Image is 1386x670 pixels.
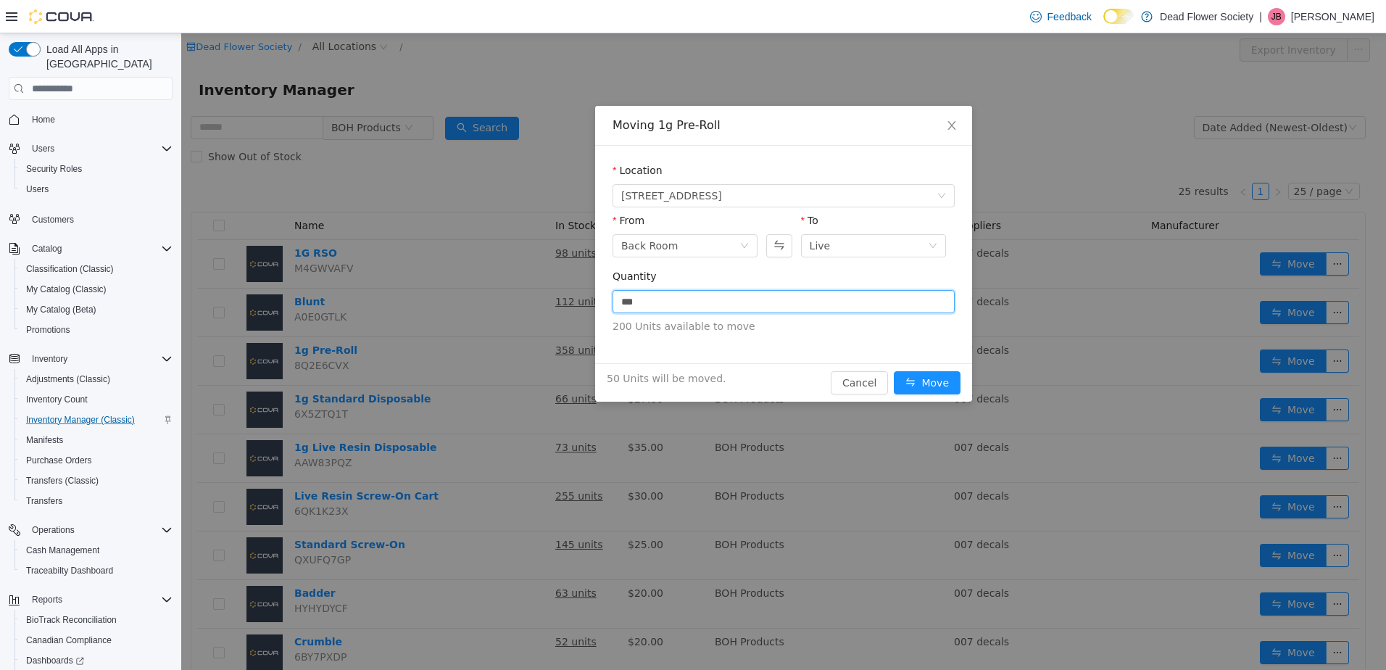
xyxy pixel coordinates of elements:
[26,240,67,257] button: Catalog
[14,259,178,279] button: Classification (Classic)
[431,181,463,193] label: From
[26,111,61,128] a: Home
[1268,8,1285,25] div: Jamie Bowen
[20,391,94,408] a: Inventory Count
[26,211,80,228] a: Customers
[26,475,99,487] span: Transfers (Classic)
[20,611,173,629] span: BioTrack Reconciliation
[26,324,70,336] span: Promotions
[650,338,707,361] button: Cancel
[26,163,82,175] span: Security Roles
[26,521,80,539] button: Operations
[20,391,173,408] span: Inventory Count
[620,181,637,193] label: To
[1271,8,1282,25] span: JB
[20,431,173,449] span: Manifests
[32,353,67,365] span: Inventory
[26,140,173,157] span: Users
[20,160,173,178] span: Security Roles
[20,411,141,429] a: Inventory Manager (Classic)
[41,42,173,71] span: Load All Apps in [GEOGRAPHIC_DATA]
[14,491,178,511] button: Transfers
[1103,9,1134,24] input: Dark Mode
[26,394,88,405] span: Inventory Count
[26,350,73,368] button: Inventory
[14,471,178,491] button: Transfers (Classic)
[20,562,173,579] span: Traceabilty Dashboard
[26,634,112,646] span: Canadian Compliance
[26,614,117,626] span: BioTrack Reconciliation
[14,540,178,561] button: Cash Management
[26,591,68,608] button: Reports
[14,299,178,320] button: My Catalog (Beta)
[14,179,178,199] button: Users
[32,524,75,536] span: Operations
[20,452,173,469] span: Purchase Orders
[26,414,135,426] span: Inventory Manager (Classic)
[26,495,62,507] span: Transfers
[26,183,49,195] span: Users
[3,138,178,159] button: Users
[585,201,610,224] button: Swap
[20,371,116,388] a: Adjustments (Classic)
[431,237,476,249] label: Quantity
[26,591,173,608] span: Reports
[747,208,756,218] i: icon: down
[20,652,90,669] a: Dashboards
[3,208,178,229] button: Customers
[20,321,76,339] a: Promotions
[14,410,178,430] button: Inventory Manager (Classic)
[14,369,178,389] button: Adjustments (Classic)
[20,160,88,178] a: Security Roles
[426,338,544,353] span: 50 Units will be moved.
[628,202,650,223] div: Live
[26,373,110,385] span: Adjustments (Classic)
[1024,2,1097,31] a: Feedback
[26,210,173,228] span: Customers
[1160,8,1253,25] p: Dead Flower Society
[26,304,96,315] span: My Catalog (Beta)
[20,611,123,629] a: BioTrack Reconciliation
[20,260,173,278] span: Classification (Classic)
[431,286,773,301] span: 200 Units available to move
[26,655,84,666] span: Dashboards
[440,202,497,223] div: Back Room
[26,350,173,368] span: Inventory
[3,349,178,369] button: Inventory
[20,542,105,559] a: Cash Management
[26,545,99,556] span: Cash Management
[20,321,173,339] span: Promotions
[26,434,63,446] span: Manifests
[432,257,773,279] input: Quantity
[20,542,173,559] span: Cash Management
[1291,8,1374,25] p: [PERSON_NAME]
[3,109,178,130] button: Home
[14,610,178,630] button: BioTrack Reconciliation
[20,281,112,298] a: My Catalog (Classic)
[26,455,92,466] span: Purchase Orders
[20,301,173,318] span: My Catalog (Beta)
[26,240,173,257] span: Catalog
[14,630,178,650] button: Canadian Compliance
[20,562,119,579] a: Traceabilty Dashboard
[32,143,54,154] span: Users
[440,152,541,173] span: 315 Shawnee Ave E
[20,492,173,510] span: Transfers
[32,214,74,226] span: Customers
[431,131,481,143] label: Location
[20,301,102,318] a: My Catalog (Beta)
[559,208,568,218] i: icon: down
[713,338,779,361] button: icon: swapMove
[1259,8,1262,25] p: |
[29,9,94,24] img: Cova
[26,521,173,539] span: Operations
[20,181,173,198] span: Users
[26,140,60,157] button: Users
[3,239,178,259] button: Catalog
[26,284,107,295] span: My Catalog (Classic)
[20,371,173,388] span: Adjustments (Classic)
[14,279,178,299] button: My Catalog (Classic)
[32,594,62,605] span: Reports
[3,520,178,540] button: Operations
[20,431,69,449] a: Manifests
